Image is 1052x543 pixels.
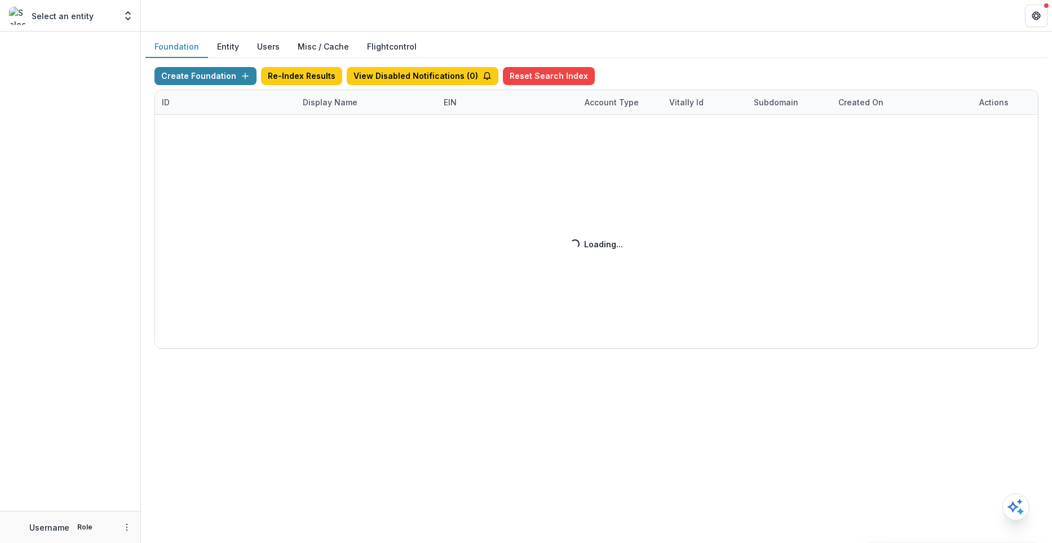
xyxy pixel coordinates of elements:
[32,10,94,22] p: Select an entity
[120,5,136,27] button: Open entity switcher
[208,36,248,58] button: Entity
[74,522,96,532] p: Role
[1002,493,1029,520] button: Open AI Assistant
[120,520,134,534] button: More
[29,522,69,533] p: Username
[1025,5,1047,27] button: Get Help
[248,36,289,58] button: Users
[145,36,208,58] button: Foundation
[289,36,358,58] button: Misc / Cache
[367,41,417,52] a: Flightcontrol
[9,7,27,25] img: Select an entity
